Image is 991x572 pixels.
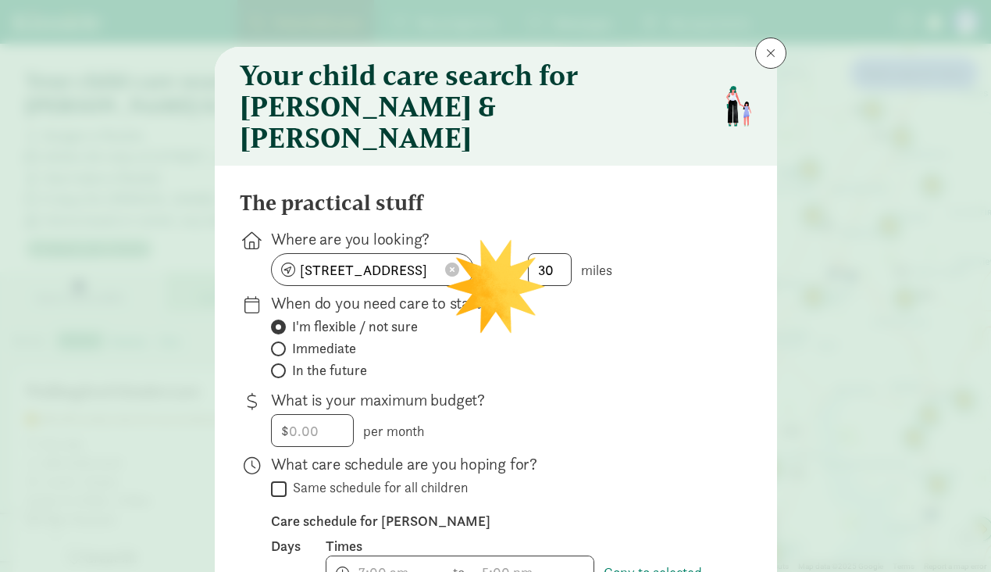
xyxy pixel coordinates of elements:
[272,254,473,285] input: enter zipcode or address
[271,512,727,531] p: Care schedule for [PERSON_NAME]
[287,478,468,497] label: Same schedule for all children
[363,422,424,440] span: per month
[483,261,519,279] span: within
[271,292,727,314] p: When do you need care to start?
[292,317,418,336] span: I'm flexible / not sure
[292,361,367,380] span: In the future
[240,191,423,216] h4: The practical stuff
[271,537,326,556] div: Days
[240,59,713,153] h3: Your child care search for [PERSON_NAME] & [PERSON_NAME]
[271,453,727,475] p: What care schedule are you hoping for?
[326,537,727,556] div: Times
[271,228,727,250] p: Where are you looking?
[581,261,612,279] span: miles
[271,389,727,411] p: What is your maximum budget?
[272,415,353,446] input: 0.00
[292,339,356,358] span: Immediate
